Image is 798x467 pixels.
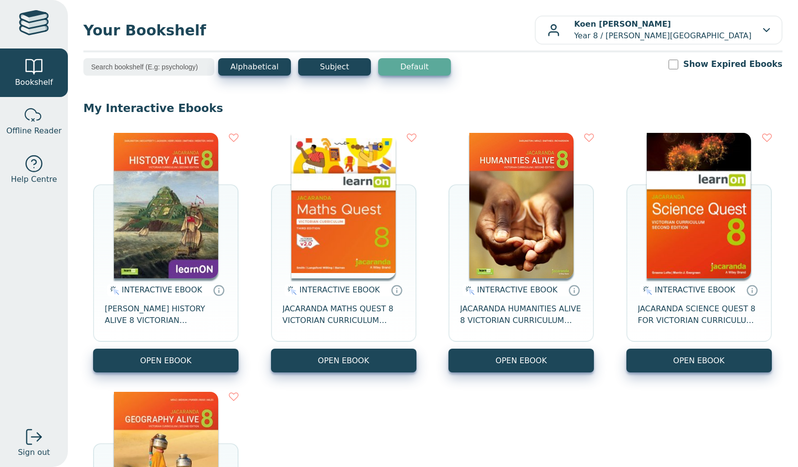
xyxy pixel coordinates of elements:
[6,125,62,137] span: Offline Reader
[122,285,202,294] span: INTERACTIVE EBOOK
[114,133,218,278] img: a03a72db-7f91-e911-a97e-0272d098c78b.jpg
[83,58,214,76] input: Search bookshelf (E.g: psychology)
[469,133,574,278] img: bee2d5d4-7b91-e911-a97e-0272d098c78b.jpg
[11,174,57,185] span: Help Centre
[568,284,580,296] a: Interactive eBooks are accessed online via the publisher’s portal. They contain interactive resou...
[448,349,594,372] button: OPEN EBOOK
[638,303,760,326] span: JACARANDA SCIENCE QUEST 8 FOR VICTORIAN CURRICULUM LEARNON 2E EBOOK
[647,133,751,278] img: fffb2005-5288-ea11-a992-0272d098c78b.png
[83,19,535,41] span: Your Bookshelf
[477,285,558,294] span: INTERACTIVE EBOOK
[18,447,50,458] span: Sign out
[285,285,297,296] img: interactive.svg
[683,58,782,70] label: Show Expired Ebooks
[298,58,371,76] button: Subject
[746,284,758,296] a: Interactive eBooks are accessed online via the publisher’s portal. They contain interactive resou...
[460,303,582,326] span: JACARANDA HUMANITIES ALIVE 8 VICTORIAN CURRICULUM LEARNON EBOOK 2E
[271,349,416,372] button: OPEN EBOOK
[391,284,402,296] a: Interactive eBooks are accessed online via the publisher’s portal. They contain interactive resou...
[535,16,782,45] button: Koen [PERSON_NAME]Year 8 / [PERSON_NAME][GEOGRAPHIC_DATA]
[83,101,782,115] p: My Interactive Ebooks
[378,58,451,76] button: Default
[15,77,53,88] span: Bookshelf
[213,284,224,296] a: Interactive eBooks are accessed online via the publisher’s portal. They contain interactive resou...
[93,349,239,372] button: OPEN EBOOK
[291,133,396,278] img: c004558a-e884-43ec-b87a-da9408141e80.jpg
[574,19,671,29] b: Koen [PERSON_NAME]
[463,285,475,296] img: interactive.svg
[626,349,772,372] button: OPEN EBOOK
[218,58,291,76] button: Alphabetical
[105,303,227,326] span: [PERSON_NAME] HISTORY ALIVE 8 VICTORIAN CURRICULUM LEARNON EBOOK 2E
[107,285,119,296] img: interactive.svg
[574,18,751,42] p: Year 8 / [PERSON_NAME][GEOGRAPHIC_DATA]
[640,285,652,296] img: interactive.svg
[300,285,380,294] span: INTERACTIVE EBOOK
[655,285,735,294] span: INTERACTIVE EBOOK
[283,303,405,326] span: JACARANDA MATHS QUEST 8 VICTORIAN CURRICULUM LEARNON EBOOK 3E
